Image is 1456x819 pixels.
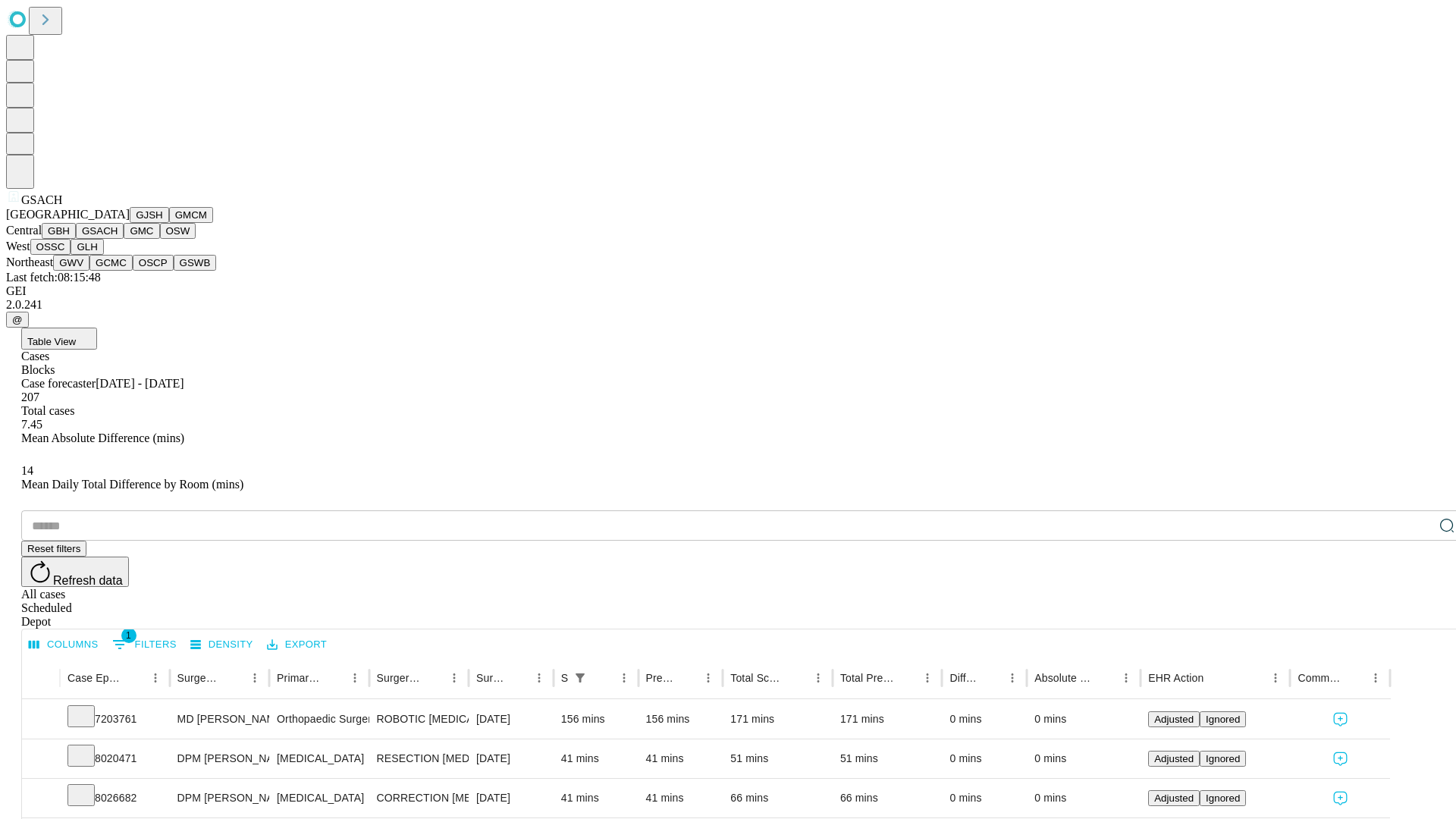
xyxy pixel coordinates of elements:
[263,633,331,657] button: Export
[476,700,546,739] div: [DATE]
[840,779,935,817] div: 66 mins
[949,779,1019,817] div: 0 mins
[476,672,506,684] div: Surgery Date
[21,377,96,390] span: Case forecaster
[6,298,1450,312] div: 2.0.241
[21,431,184,444] span: Mean Absolute Difference (mins)
[698,667,719,689] button: Menu
[53,255,89,271] button: GWV
[6,224,42,237] span: Central
[1206,792,1240,804] span: Ignored
[377,779,461,817] div: CORRECTION [MEDICAL_DATA], [MEDICAL_DATA] [MEDICAL_DATA]
[177,779,262,817] div: DPM [PERSON_NAME] [PERSON_NAME]
[613,667,635,689] button: Menu
[6,284,1450,298] div: GEI
[570,667,591,689] button: Show filters
[1200,790,1246,806] button: Ignored
[42,223,76,239] button: GBH
[786,667,808,689] button: Sort
[277,739,361,778] div: [MEDICAL_DATA]
[124,223,159,239] button: GMC
[12,314,23,325] span: @
[1344,667,1365,689] button: Sort
[27,336,76,347] span: Table View
[896,667,917,689] button: Sort
[344,667,366,689] button: Menu
[21,541,86,557] button: Reset filters
[160,223,196,239] button: OSW
[177,700,262,739] div: MD [PERSON_NAME]
[377,700,461,739] div: ROBOTIC [MEDICAL_DATA] KNEE TOTAL
[1206,753,1240,764] span: Ignored
[76,223,124,239] button: GSACH
[130,207,169,223] button: GJSH
[561,779,631,817] div: 41 mins
[124,667,145,689] button: Sort
[1148,790,1200,806] button: Adjusted
[949,739,1019,778] div: 0 mins
[1034,700,1133,739] div: 0 mins
[133,255,174,271] button: OSCP
[949,700,1019,739] div: 0 mins
[21,478,243,491] span: Mean Daily Total Difference by Room (mins)
[121,628,136,643] span: 1
[646,672,676,684] div: Predicted In Room Duration
[30,746,52,773] button: Expand
[1148,751,1200,767] button: Adjusted
[30,707,52,733] button: Expand
[676,667,698,689] button: Sort
[244,667,265,689] button: Menu
[174,255,217,271] button: GSWB
[1094,667,1116,689] button: Sort
[108,632,180,657] button: Show filters
[840,700,935,739] div: 171 mins
[6,240,30,253] span: West
[1365,667,1386,689] button: Menu
[53,574,123,587] span: Refresh data
[377,672,421,684] div: Surgery Name
[6,312,29,328] button: @
[323,667,344,689] button: Sort
[27,543,80,554] span: Reset filters
[561,700,631,739] div: 156 mins
[277,672,321,684] div: Primary Service
[444,667,465,689] button: Menu
[840,672,895,684] div: Total Predicted Duration
[1034,779,1133,817] div: 0 mins
[1148,711,1200,727] button: Adjusted
[1154,792,1194,804] span: Adjusted
[1200,711,1246,727] button: Ignored
[223,667,244,689] button: Sort
[25,633,102,657] button: Select columns
[21,557,129,587] button: Refresh data
[71,239,103,255] button: GLH
[730,672,785,684] div: Total Scheduled Duration
[67,739,162,778] div: 8020471
[1154,753,1194,764] span: Adjusted
[1205,667,1226,689] button: Sort
[840,739,935,778] div: 51 mins
[1002,667,1023,689] button: Menu
[67,700,162,739] div: 7203761
[67,672,122,684] div: Case Epic Id
[1206,714,1240,725] span: Ignored
[1265,667,1286,689] button: Menu
[67,779,162,817] div: 8026682
[561,672,568,684] div: Scheduled In Room Duration
[187,633,257,657] button: Density
[1200,751,1246,767] button: Ignored
[145,667,166,689] button: Menu
[507,667,529,689] button: Sort
[646,779,716,817] div: 41 mins
[476,739,546,778] div: [DATE]
[277,700,361,739] div: Orthopaedic Surgery
[808,667,829,689] button: Menu
[21,328,97,350] button: Table View
[730,779,825,817] div: 66 mins
[1034,739,1133,778] div: 0 mins
[949,672,979,684] div: Difference
[21,418,42,431] span: 7.45
[730,739,825,778] div: 51 mins
[6,208,130,221] span: [GEOGRAPHIC_DATA]
[1034,672,1093,684] div: Absolute Difference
